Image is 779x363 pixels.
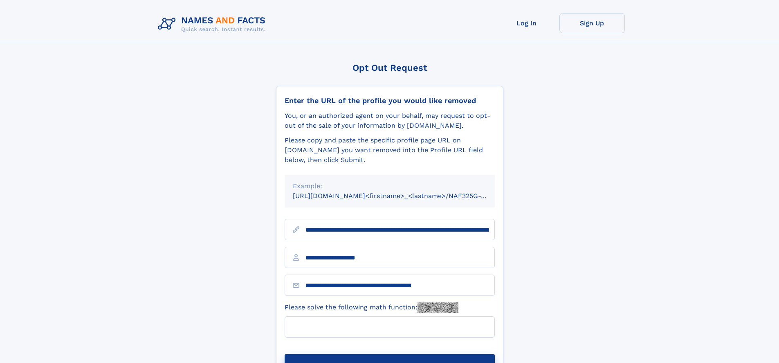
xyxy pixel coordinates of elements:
[494,13,559,33] a: Log In
[155,13,272,35] img: Logo Names and Facts
[285,135,495,165] div: Please copy and paste the specific profile page URL on [DOMAIN_NAME] you want removed into the Pr...
[559,13,625,33] a: Sign Up
[293,181,487,191] div: Example:
[293,192,510,200] small: [URL][DOMAIN_NAME]<firstname>_<lastname>/NAF325G-xxxxxxxx
[285,302,458,313] label: Please solve the following math function:
[276,63,503,73] div: Opt Out Request
[285,96,495,105] div: Enter the URL of the profile you would like removed
[285,111,495,131] div: You, or an authorized agent on your behalf, may request to opt-out of the sale of your informatio...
